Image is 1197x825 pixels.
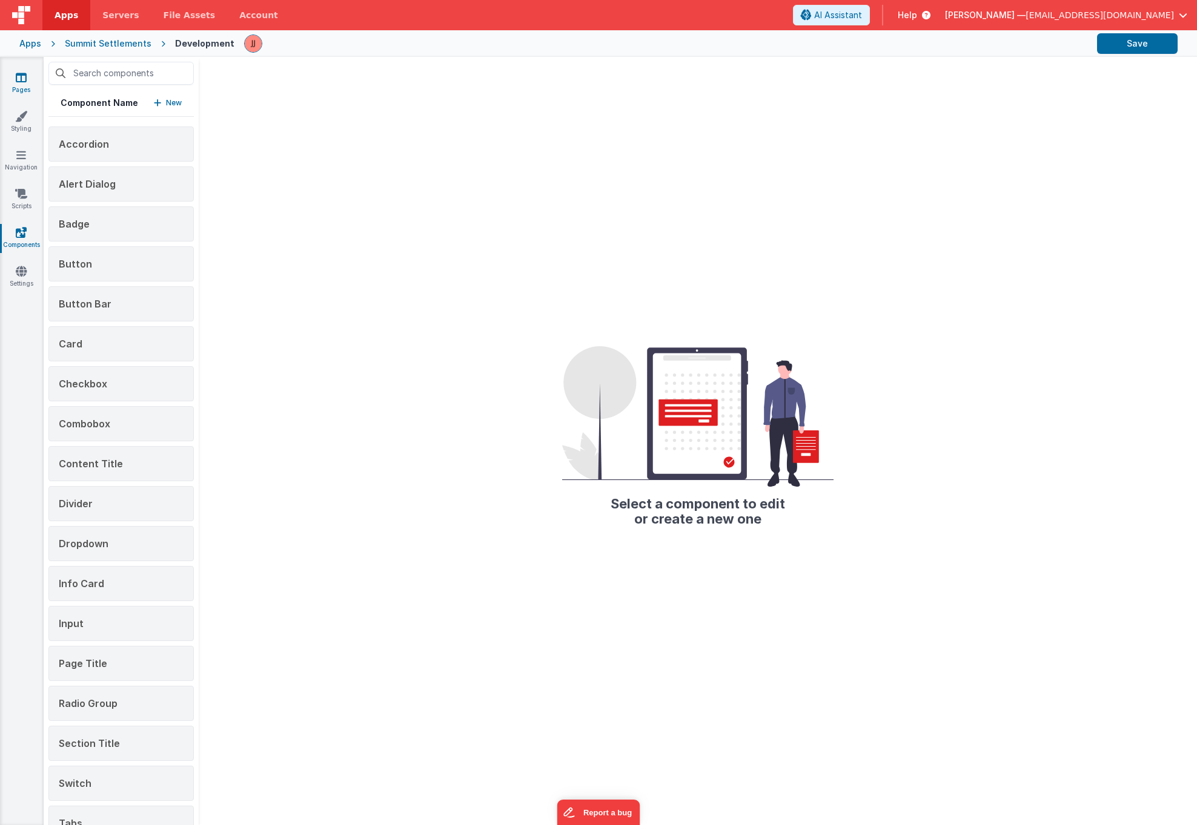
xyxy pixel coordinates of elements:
span: Card [59,338,82,350]
span: Button Bar [59,298,111,310]
span: [EMAIL_ADDRESS][DOMAIN_NAME] [1026,9,1174,21]
span: Button [59,258,92,270]
span: Divider [59,498,93,510]
div: Summit Settlements [65,38,151,50]
h2: Select a component to edit or create a new one [562,487,834,525]
p: New [166,97,182,109]
span: Dropdown [59,537,108,550]
span: Radio Group [59,697,118,709]
span: Servers [102,9,139,21]
img: 67cf703950b6d9cd5ee0aacca227d490 [245,35,262,52]
span: Accordion [59,138,109,150]
span: Input [59,617,84,629]
span: AI Assistant [814,9,862,21]
span: File Assets [164,9,216,21]
button: New [154,97,182,109]
span: Combobox [59,418,110,430]
span: Badge [59,218,90,230]
h5: Component Name [61,97,138,109]
button: AI Assistant [793,5,870,25]
span: Alert Dialog [59,178,116,190]
iframe: Marker.io feedback button [557,800,640,825]
span: Help [898,9,917,21]
div: Development [175,38,234,50]
span: Page Title [59,657,107,669]
span: [PERSON_NAME] — [945,9,1026,21]
span: Checkbox [59,378,107,390]
input: Search components [48,62,194,85]
span: Info Card [59,577,104,590]
span: Apps [55,9,78,21]
span: Content Title [59,458,123,470]
button: [PERSON_NAME] — [EMAIL_ADDRESS][DOMAIN_NAME] [945,9,1187,21]
div: Apps [19,38,41,50]
span: Section Title [59,737,120,749]
button: Save [1097,33,1178,54]
span: Switch [59,777,91,789]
